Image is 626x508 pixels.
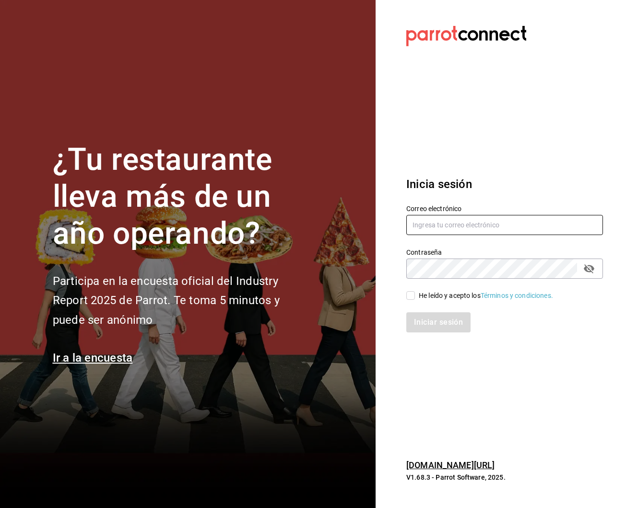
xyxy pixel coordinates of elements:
[419,291,553,301] div: He leído y acepto los
[406,176,603,193] h3: Inicia sesión
[406,473,603,482] p: V1.68.3 - Parrot Software, 2025.
[406,205,603,212] label: Correo electrónico
[581,260,597,277] button: passwordField
[53,351,133,365] a: Ir a la encuesta
[53,142,312,252] h1: ¿Tu restaurante lleva más de un año operando?
[406,249,603,256] label: Contraseña
[406,460,495,470] a: [DOMAIN_NAME][URL]
[481,292,553,299] a: Términos y condiciones.
[406,215,603,235] input: Ingresa tu correo electrónico
[53,272,312,330] h2: Participa en la encuesta oficial del Industry Report 2025 de Parrot. Te toma 5 minutos y puede se...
